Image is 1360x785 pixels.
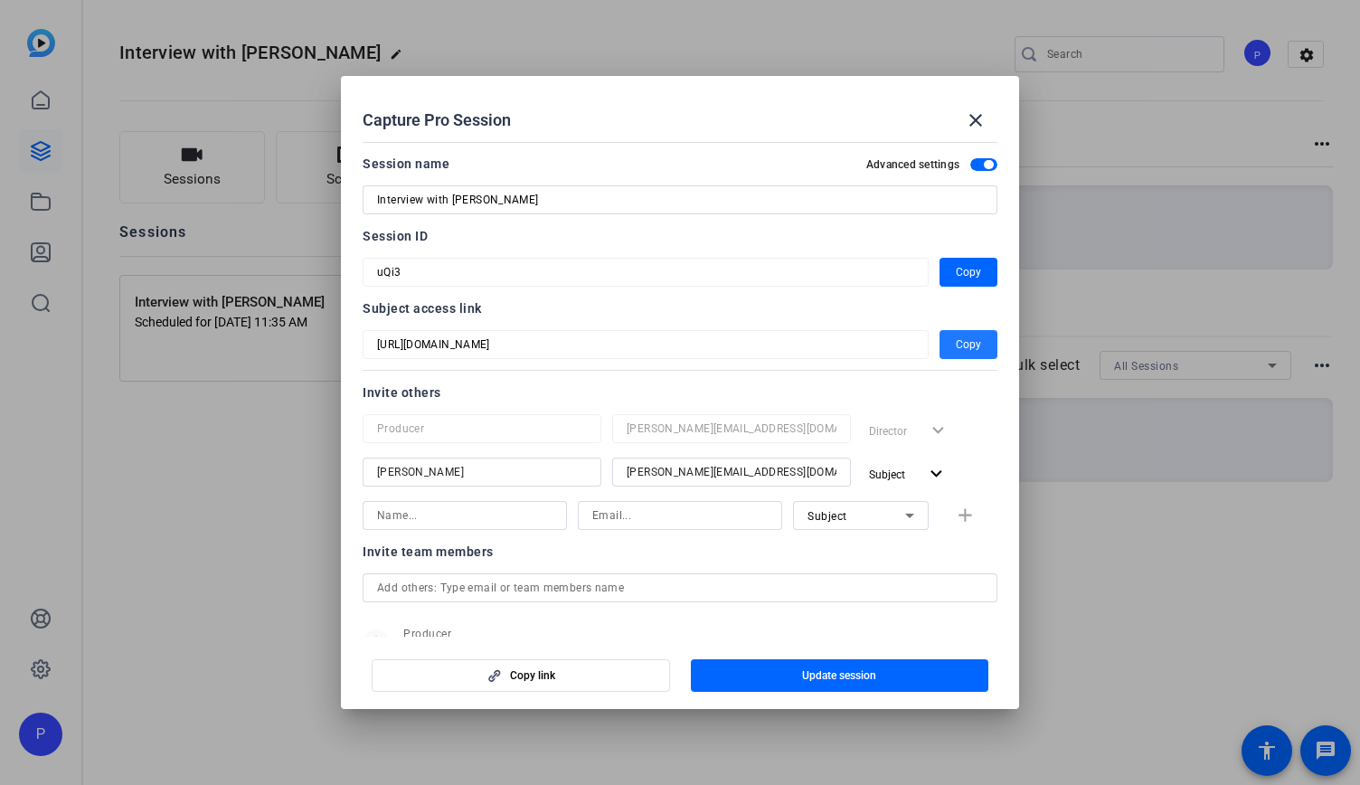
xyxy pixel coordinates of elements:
[956,261,981,283] span: Copy
[965,109,987,131] mat-icon: close
[377,461,587,483] input: Name...
[363,298,997,319] div: Subject access link
[627,418,836,440] input: Email...
[627,461,836,483] input: Email...
[363,629,390,657] mat-icon: person
[925,463,948,486] mat-icon: expand_more
[940,258,997,287] button: Copy
[807,510,847,523] span: Subject
[956,334,981,355] span: Copy
[377,189,983,211] input: Enter Session Name
[377,577,983,599] input: Add others: Type email or team members name
[363,382,997,403] div: Invite others
[363,225,997,247] div: Session ID
[377,418,587,440] input: Name...
[691,659,989,692] button: Update session
[510,668,555,683] span: Copy link
[372,659,670,692] button: Copy link
[862,458,955,490] button: Subject
[869,468,905,481] span: Subject
[377,334,914,355] input: Session OTP
[802,668,876,683] span: Update session
[377,505,552,526] input: Name...
[592,505,768,526] input: Email...
[866,157,959,172] h2: Advanced settings
[363,153,449,175] div: Session name
[363,99,997,142] div: Capture Pro Session
[940,330,997,359] button: Copy
[403,627,675,641] span: Producer
[377,261,914,283] input: Session OTP
[363,541,997,563] div: Invite team members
